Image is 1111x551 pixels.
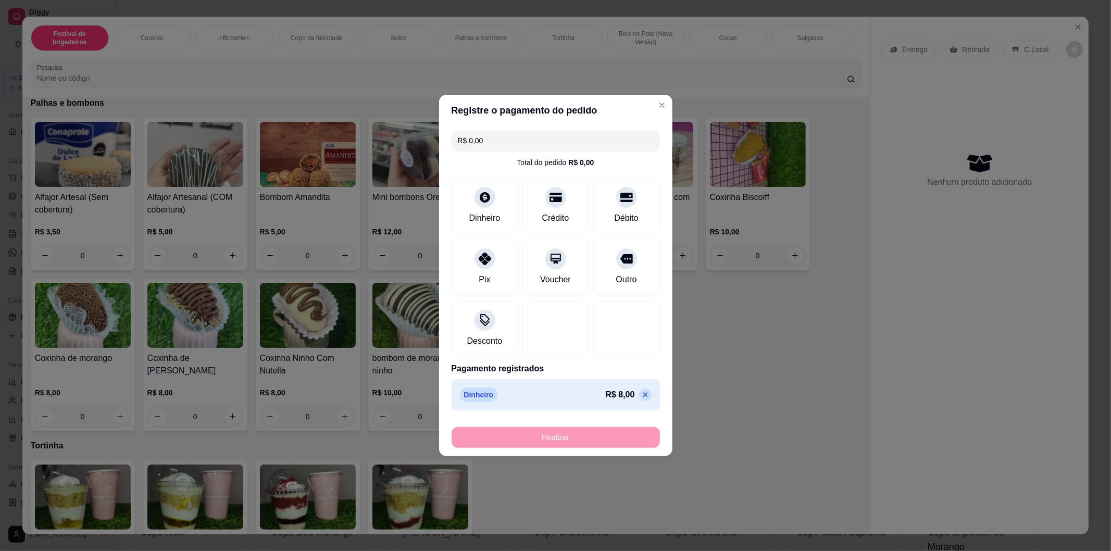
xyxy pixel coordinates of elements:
[605,389,634,401] p: R$ 8,00
[460,387,498,402] p: Dinheiro
[540,273,571,286] div: Voucher
[616,273,636,286] div: Outro
[614,212,638,224] div: Débito
[439,95,672,126] header: Registre o pagamento do pedido
[517,157,594,168] div: Total do pedido
[542,212,569,224] div: Crédito
[568,157,594,168] div: R$ 0,00
[469,212,501,224] div: Dinheiro
[452,362,660,375] p: Pagamento registrados
[479,273,490,286] div: Pix
[458,130,654,151] input: Ex.: hambúrguer de cordeiro
[467,335,503,347] div: Desconto
[654,97,670,114] button: Close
